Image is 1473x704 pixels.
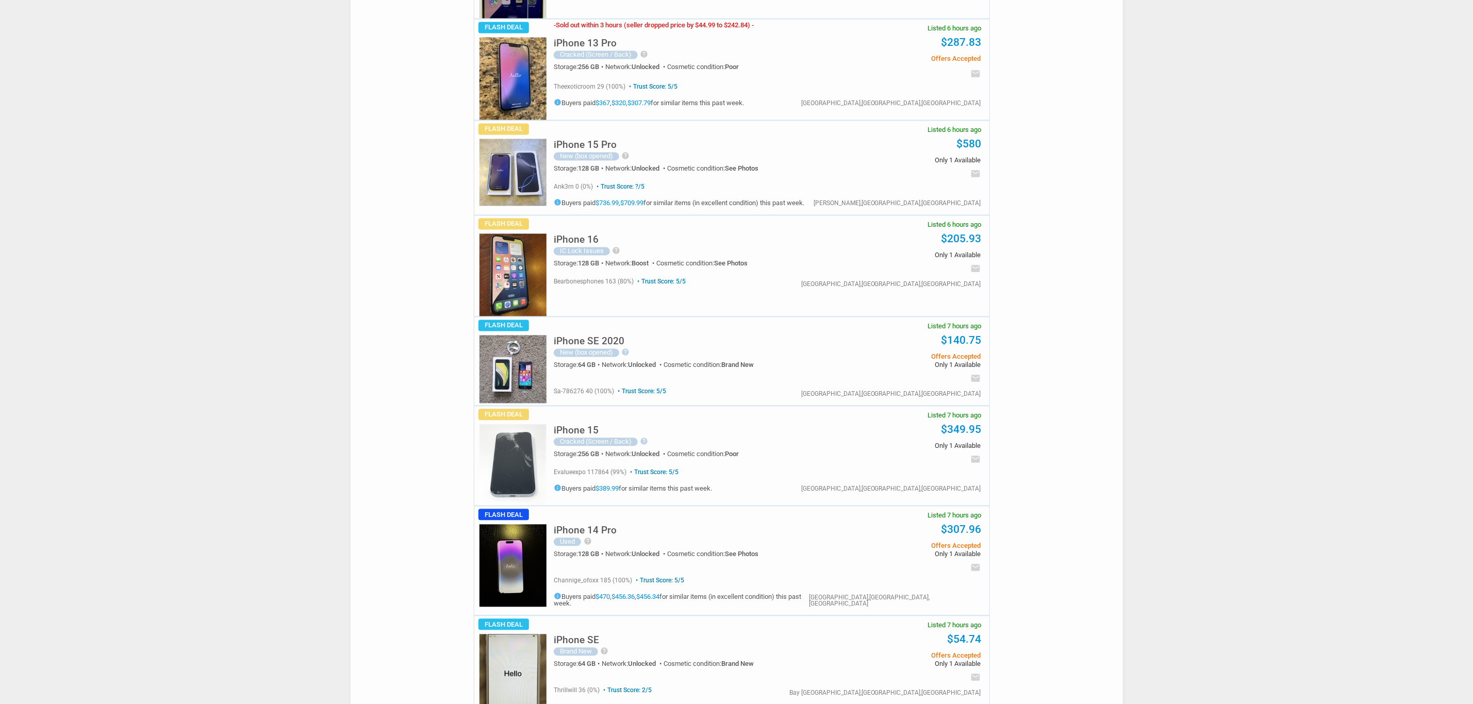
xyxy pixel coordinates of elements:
div: [GEOGRAPHIC_DATA],[GEOGRAPHIC_DATA],[GEOGRAPHIC_DATA] [809,595,981,607]
div: Cracked (Screen / Back) [554,438,638,446]
div: [GEOGRAPHIC_DATA],[GEOGRAPHIC_DATA],[GEOGRAPHIC_DATA] [801,391,981,397]
img: s-l225.jpg [479,234,547,316]
a: iPhone 15 Pro [554,142,617,150]
div: Network: [605,165,667,172]
span: Unlocked [632,63,659,71]
div: Cosmetic condition: [667,165,758,172]
img: s-l225.jpg [479,38,547,120]
div: Cosmetic condition: [656,260,748,267]
span: Trust Score: 5/5 [628,469,678,476]
span: Listed 7 hours ago [928,512,982,519]
img: s-l225.jpg [479,139,547,206]
span: Flash Deal [478,219,529,230]
span: Offers Accepted [825,56,981,62]
a: iPhone SE 2020 [554,339,624,346]
div: [PERSON_NAME],[GEOGRAPHIC_DATA],[GEOGRAPHIC_DATA] [814,200,981,207]
h5: iPhone SE 2020 [554,337,624,346]
span: Unlocked [632,550,659,558]
span: Trust Score: 5/5 [616,388,666,395]
i: info [554,593,561,600]
span: Only 1 Available [825,362,981,368]
span: Trust Score: 5/5 [634,577,684,584]
i: help [622,348,630,357]
i: email [971,264,981,274]
h5: Buyers paid , , for similar items (in excellent condition) this past week. [554,593,809,607]
a: $307.79 [627,99,651,107]
span: Flash Deal [478,619,529,630]
span: Only 1 Available [825,551,981,558]
i: email [971,455,981,465]
div: Brand New [554,648,598,656]
i: help [601,647,609,656]
a: $456.36 [611,593,635,601]
a: $287.83 [941,37,982,49]
i: help [622,152,630,160]
h5: Buyers paid for similar items this past week. [554,484,712,492]
div: Cracked (Screen / Back) [554,51,638,59]
img: s-l225.jpg [479,336,547,404]
span: ) - [748,22,754,29]
i: help [613,247,621,255]
i: email [971,374,981,384]
h5: Buyers paid , , for similar items this past week. [554,99,744,107]
i: email [971,169,981,179]
span: 256 GB [578,63,599,71]
a: $389.99 [595,485,619,493]
i: help [640,51,649,59]
h5: iPhone 16 [554,235,599,245]
h5: iPhone 15 [554,426,599,435]
span: Listed 7 hours ago [928,622,982,629]
span: Unlocked [632,450,659,458]
div: Network: [602,362,664,368]
a: $54.74 [948,633,982,646]
i: email [971,69,981,79]
span: - [554,22,556,29]
a: $140.75 [941,334,982,347]
span: Only 1 Available [825,157,981,164]
div: Cosmetic condition: [664,362,754,368]
img: s-l225.jpg [479,525,547,607]
span: Trust Score: 2/5 [601,687,652,694]
span: Unlocked [628,660,656,668]
i: email [971,673,981,683]
span: Flash Deal [478,509,529,521]
span: 64 GB [578,361,595,369]
a: $367 [595,99,610,107]
div: Storage: [554,64,605,71]
div: Storage: [554,551,605,558]
span: Offers Accepted [825,543,981,549]
span: Unlocked [632,165,659,173]
a: iPhone SE [554,638,599,645]
div: [GEOGRAPHIC_DATA],[GEOGRAPHIC_DATA],[GEOGRAPHIC_DATA] [801,281,981,288]
div: Cosmetic condition: [664,661,754,667]
div: Used [554,538,581,546]
span: Only 1 Available [825,252,981,259]
span: See Photos [725,165,758,173]
a: $736.99 [595,199,619,207]
div: Bay [GEOGRAPHIC_DATA],[GEOGRAPHIC_DATA],[GEOGRAPHIC_DATA] [789,690,981,696]
div: IC Lock Issues [554,247,610,256]
h5: iPhone 15 Pro [554,140,617,150]
span: 128 GB [578,260,599,267]
span: 128 GB [578,165,599,173]
div: Network: [605,64,667,71]
h3: Sold out within 3 hours (seller dropped price by $44.99 to $242.84 [554,22,754,29]
div: Storage: [554,661,602,667]
span: Flash Deal [478,409,529,421]
i: help [584,538,592,546]
span: Trust Score: 5/5 [635,278,686,286]
span: Boost [632,260,649,267]
a: iPhone 16 [554,237,599,245]
h5: iPhone 14 Pro [554,526,617,535]
span: thrillwill 36 (0%) [554,687,600,694]
a: $349.95 [941,424,982,436]
span: Offers Accepted [825,652,981,659]
span: Brand New [721,361,754,369]
div: [GEOGRAPHIC_DATA],[GEOGRAPHIC_DATA],[GEOGRAPHIC_DATA] [801,100,981,107]
span: sa-786276 40 (100%) [554,388,614,395]
span: Offers Accepted [825,354,981,360]
span: 256 GB [578,450,599,458]
span: Trust Score: ?/5 [594,183,644,191]
div: Cosmetic condition: [667,551,758,558]
a: $709.99 [620,199,643,207]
